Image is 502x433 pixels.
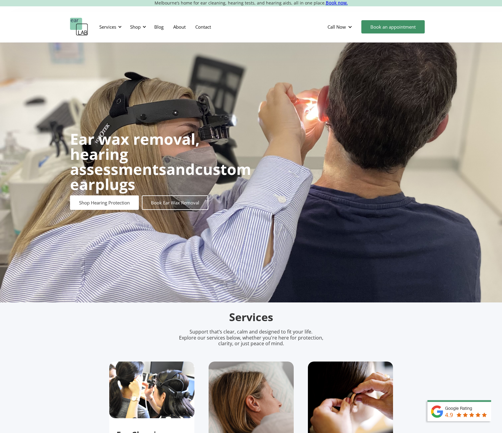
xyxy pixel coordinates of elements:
a: Book Ear Wax Removal [142,195,208,210]
strong: custom earplugs [70,159,251,194]
p: Support that’s clear, calm and designed to fit your life. Explore our services below, whether you... [171,329,331,346]
div: Call Now [328,24,346,30]
div: Shop [130,24,141,30]
div: Services [96,18,123,36]
a: Blog [149,18,168,36]
a: home [70,18,88,36]
div: Shop [126,18,148,36]
a: Shop Hearing Protection [70,195,139,210]
div: Services [99,24,116,30]
div: Call Now [323,18,358,36]
h2: Services [109,310,393,324]
a: Book an appointment [361,20,425,33]
h1: and [70,131,251,192]
strong: Ear wax removal, hearing assessments [70,129,200,179]
a: About [168,18,190,36]
a: Contact [190,18,216,36]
